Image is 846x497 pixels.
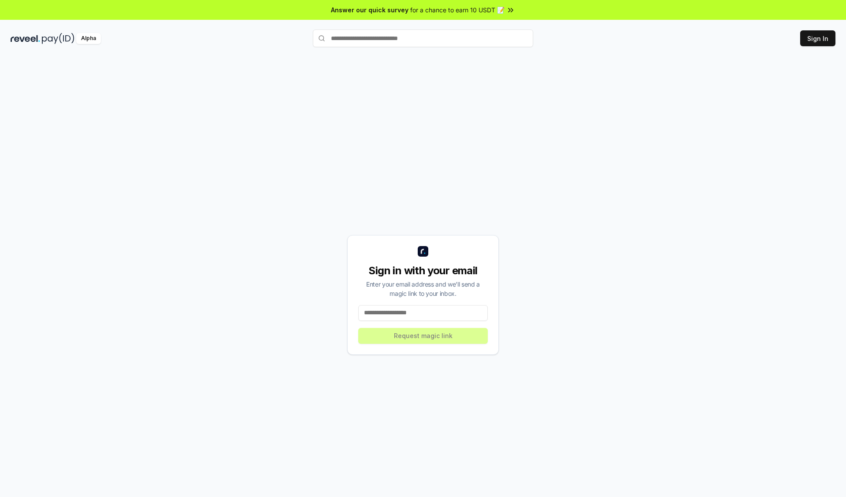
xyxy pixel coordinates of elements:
img: reveel_dark [11,33,40,44]
button: Sign In [800,30,835,46]
span: for a chance to earn 10 USDT 📝 [410,5,505,15]
img: pay_id [42,33,74,44]
div: Sign in with your email [358,264,488,278]
span: Answer our quick survey [331,5,408,15]
img: logo_small [418,246,428,257]
div: Enter your email address and we’ll send a magic link to your inbox. [358,280,488,298]
div: Alpha [76,33,101,44]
